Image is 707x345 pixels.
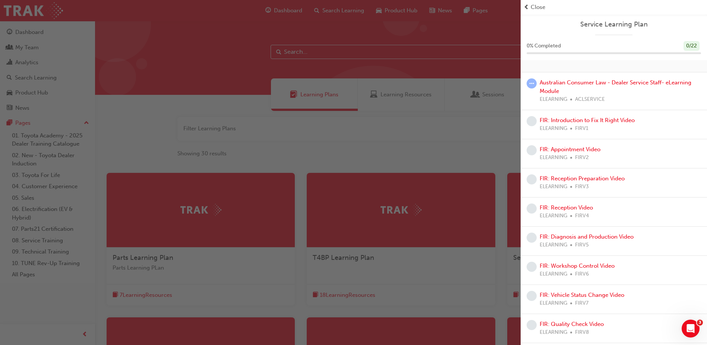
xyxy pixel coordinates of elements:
[540,292,624,298] a: FIR: Vehicle Status Change Video
[682,320,700,338] iframe: Intercom live chat
[540,233,634,240] a: FIR: Diagnosis and Production Video
[540,95,567,104] span: ELEARNING
[540,321,604,327] a: FIR: Quality Check Video
[540,262,615,269] a: FIR: Workshop Control Video
[540,153,567,162] span: ELEARNING
[540,175,625,182] a: FIR: Reception Preparation Video
[540,204,593,211] a: FIR: Reception Video
[575,124,588,133] span: FIRV1
[575,153,589,162] span: FIRV2
[575,95,605,104] span: ACLSERVICE
[527,174,537,184] span: learningRecordVerb_NONE-icon
[527,78,537,88] span: learningRecordVerb_ATTEMPT-icon
[540,270,567,279] span: ELEARNING
[575,299,588,308] span: FIRV7
[540,79,691,94] a: Australian Consumer Law - Dealer Service Staff- eLearning Module
[540,212,567,220] span: ELEARNING
[527,145,537,155] span: learningRecordVerb_NONE-icon
[540,183,567,191] span: ELEARNING
[540,328,567,337] span: ELEARNING
[527,203,537,214] span: learningRecordVerb_NONE-icon
[575,183,589,191] span: FIRV3
[524,3,704,12] button: prev-iconClose
[527,20,701,29] a: Service Learning Plan
[540,117,635,124] a: FIR: Introduction to Fix It Right Video
[575,328,589,337] span: FIRV8
[540,124,567,133] span: ELEARNING
[527,320,537,330] span: learningRecordVerb_NONE-icon
[575,212,589,220] span: FIRV4
[527,291,537,301] span: learningRecordVerb_NONE-icon
[540,146,600,153] a: FIR: Appointment Video
[527,233,537,243] span: learningRecordVerb_NONE-icon
[540,241,567,249] span: ELEARNING
[524,3,529,12] span: prev-icon
[575,270,589,279] span: FIRV6
[531,3,545,12] span: Close
[697,320,703,326] span: 3
[527,116,537,126] span: learningRecordVerb_NONE-icon
[684,41,700,51] div: 0 / 22
[527,42,561,50] span: 0 % Completed
[527,262,537,272] span: learningRecordVerb_NONE-icon
[540,299,567,308] span: ELEARNING
[575,241,589,249] span: FIRV5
